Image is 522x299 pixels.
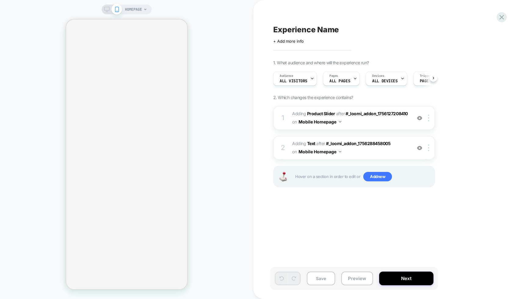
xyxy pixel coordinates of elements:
[341,272,373,285] button: Preview
[346,111,408,116] span: #_loomi_addon_1756127208410
[339,151,341,152] img: down arrow
[420,74,432,78] span: Trigger
[277,172,289,181] img: Joystick
[372,79,397,83] span: ALL DEVICES
[307,272,335,285] button: Save
[280,112,286,124] div: 1
[428,115,429,121] img: close
[299,117,341,126] button: Mobile Homepage
[295,172,431,182] span: Hover on a section in order to edit or
[299,147,341,156] button: Mobile Homepage
[280,74,293,78] span: Audience
[329,74,338,78] span: Pages
[379,272,433,285] button: Next
[417,116,422,121] img: crossed eye
[125,5,142,14] span: HOMEPAGE
[417,145,422,151] img: crossed eye
[292,148,297,155] span: on
[326,141,390,146] span: #_loomi_addon_1756288458005
[363,172,392,182] span: Add new
[292,111,335,116] span: Adding
[372,74,384,78] span: Devices
[336,111,345,116] span: AFTER
[280,142,286,154] div: 2
[307,141,315,146] b: Text
[428,144,429,151] img: close
[292,141,315,146] span: Adding
[273,39,304,44] span: + Add more info
[329,79,350,83] span: ALL PAGES
[420,79,440,83] span: Page Load
[273,60,369,65] span: 1. What audience and where will the experience run?
[316,141,325,146] span: AFTER
[292,118,297,126] span: on
[273,25,339,34] span: Experience Name
[339,121,341,123] img: down arrow
[280,79,307,83] span: All Visitors
[307,111,335,116] b: Product Slider
[273,95,353,100] span: 2. Which changes the experience contains?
